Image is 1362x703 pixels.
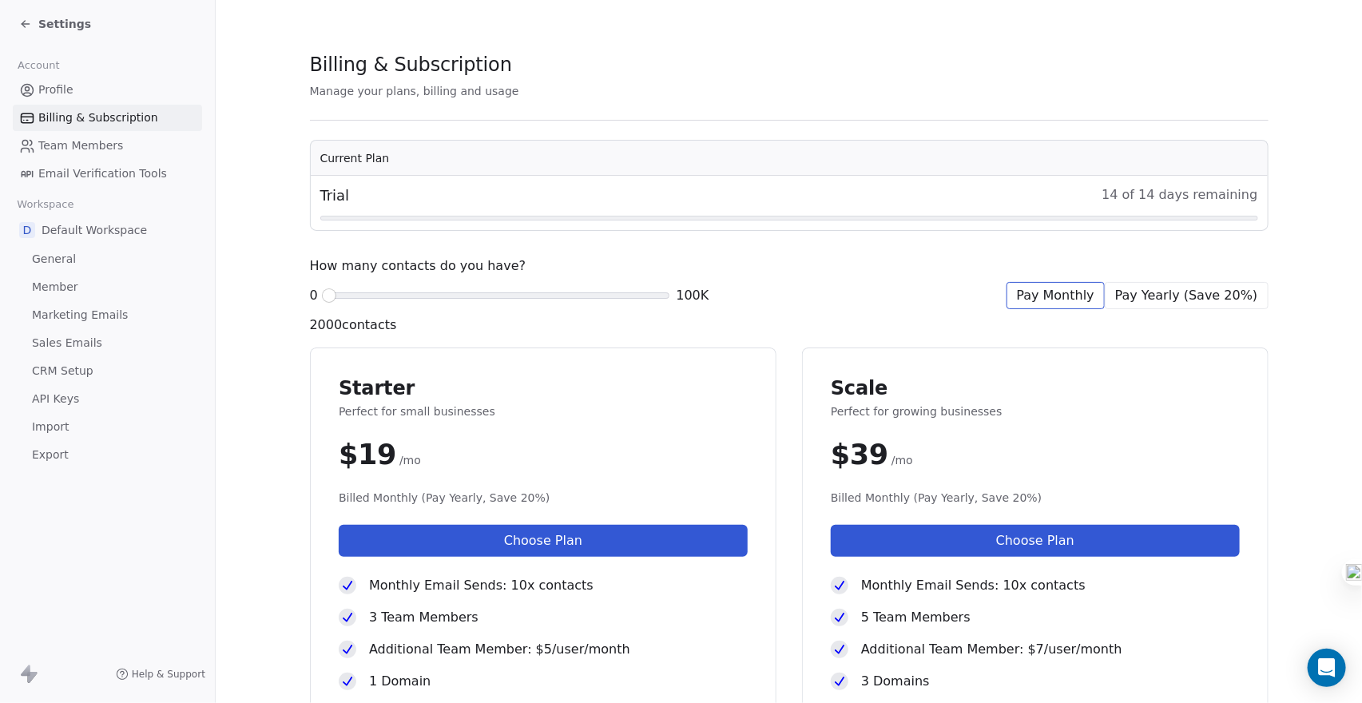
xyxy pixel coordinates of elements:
[310,316,397,335] span: 2000 contacts
[13,302,202,328] a: Marketing Emails
[399,452,421,468] span: /mo
[10,193,81,216] span: Workspace
[861,640,1122,659] span: Additional Team Member: $7/user/month
[676,286,709,305] span: 100K
[42,222,147,238] span: Default Workspace
[1308,649,1346,687] div: Open Intercom Messenger
[891,452,913,468] span: /mo
[13,414,202,440] a: Import
[339,403,748,419] span: Perfect for small businesses
[32,363,93,379] span: CRM Setup
[10,54,66,77] span: Account
[369,576,594,595] span: Monthly Email Sends: 10x contacts
[310,286,318,305] span: 0
[369,608,478,627] span: 3 Team Members
[339,525,748,557] button: Choose Plan
[32,391,79,407] span: API Keys
[311,141,1268,176] th: Current Plan
[13,246,202,272] a: General
[13,442,202,468] a: Export
[19,16,91,32] a: Settings
[132,668,205,681] span: Help & Support
[339,376,748,400] span: Starter
[32,251,76,268] span: General
[339,490,748,506] span: Billed Monthly (Pay Yearly, Save 20%)
[13,330,202,356] a: Sales Emails
[320,185,350,206] span: Trial
[32,419,69,435] span: Import
[13,274,202,300] a: Member
[1017,286,1094,305] span: Pay Monthly
[831,403,1240,419] span: Perfect for growing businesses
[38,165,167,182] span: Email Verification Tools
[13,133,202,159] a: Team Members
[38,16,91,32] span: Settings
[1115,286,1258,305] span: Pay Yearly (Save 20%)
[831,439,888,471] span: $ 39
[38,137,123,154] span: Team Members
[1102,185,1257,206] span: 14 of 14 days remaining
[861,608,971,627] span: 5 Team Members
[369,672,431,691] span: 1 Domain
[831,376,1240,400] span: Scale
[13,77,202,103] a: Profile
[339,439,396,471] span: $ 19
[13,105,202,131] a: Billing & Subscription
[19,222,35,238] span: D
[13,386,202,412] a: API Keys
[32,279,78,296] span: Member
[13,161,202,187] a: Email Verification Tools
[310,256,526,276] span: How many contacts do you have?
[116,668,205,681] a: Help & Support
[310,85,519,97] span: Manage your plans, billing and usage
[13,358,202,384] a: CRM Setup
[38,81,73,98] span: Profile
[861,672,930,691] span: 3 Domains
[38,109,158,126] span: Billing & Subscription
[369,640,630,659] span: Additional Team Member: $5/user/month
[32,307,128,324] span: Marketing Emails
[32,335,102,351] span: Sales Emails
[310,53,512,77] span: Billing & Subscription
[831,525,1240,557] button: Choose Plan
[861,576,1086,595] span: Monthly Email Sends: 10x contacts
[831,490,1240,506] span: Billed Monthly (Pay Yearly, Save 20%)
[32,447,69,463] span: Export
